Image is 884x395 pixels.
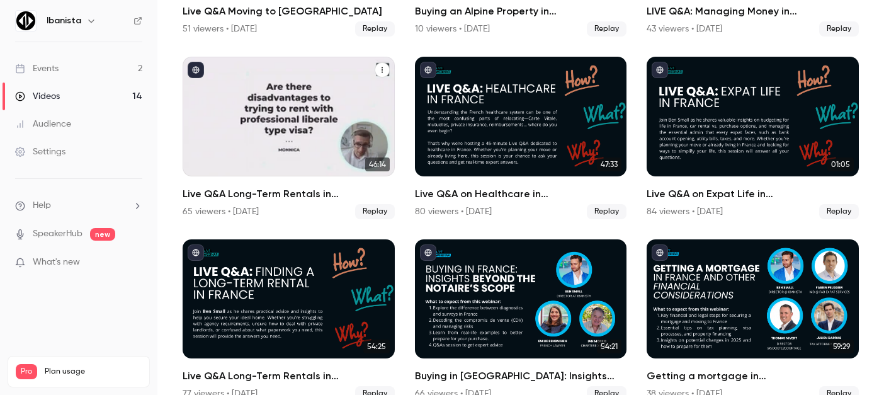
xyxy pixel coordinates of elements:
[33,199,51,212] span: Help
[652,244,668,261] button: published
[183,57,395,219] a: 46:14Live Q&A Long-Term Rentals in [GEOGRAPHIC_DATA]65 viewers • [DATE]Replay
[647,23,722,35] div: 43 viewers • [DATE]
[90,228,115,241] span: new
[597,157,621,171] span: 47:33
[819,204,859,219] span: Replay
[647,57,859,219] a: 01:05Live Q&A on Expat Life in [GEOGRAPHIC_DATA]: Practical Tips on Costs, Cars & Admin84 viewers...
[183,369,395,384] h2: Live Q&A Long-Term Rentals in [GEOGRAPHIC_DATA]
[355,21,395,37] span: Replay
[819,21,859,37] span: Replay
[587,204,626,219] span: Replay
[597,340,621,353] span: 54:21
[420,62,436,78] button: published
[652,62,668,78] button: published
[188,62,204,78] button: published
[363,340,390,353] span: 54:25
[365,157,390,171] span: 46:14
[183,205,259,218] div: 65 viewers • [DATE]
[415,57,627,219] a: 47:33Live Q&A on Healthcare in [GEOGRAPHIC_DATA] ft Fabien from Fab French Insurance80 viewers • ...
[15,118,71,130] div: Audience
[420,244,436,261] button: published
[647,57,859,219] li: Live Q&A on Expat Life in France: Practical Tips on Costs, Cars & Admin
[587,21,626,37] span: Replay
[15,62,59,75] div: Events
[415,4,627,19] h2: Buying an Alpine Property in [GEOGRAPHIC_DATA]: Expert Insights for Homeowners & Investors
[15,90,60,103] div: Videos
[647,205,723,218] div: 84 viewers • [DATE]
[183,57,395,219] li: Live Q&A Long-Term Rentals in France
[127,257,142,268] iframe: Noticeable Trigger
[16,364,37,379] span: Pro
[33,256,80,269] span: What's new
[188,244,204,261] button: published
[647,186,859,202] h2: Live Q&A on Expat Life in [GEOGRAPHIC_DATA]: Practical Tips on Costs, Cars & Admin
[415,369,627,384] h2: Buying in [GEOGRAPHIC_DATA]: Insights beyond the notaire’s scope
[647,4,859,19] h2: LIVE Q&A: Managing Money in [GEOGRAPHIC_DATA] – Banking, International Transfers & Taxes
[415,186,627,202] h2: Live Q&A on Healthcare in [GEOGRAPHIC_DATA] ft Fabien from Fab French Insurance
[829,340,854,353] span: 59:29
[827,157,854,171] span: 01:05
[33,227,82,241] a: SpeakerHub
[15,146,65,158] div: Settings
[355,204,395,219] span: Replay
[183,4,395,19] h2: Live Q&A Moving to [GEOGRAPHIC_DATA]
[47,14,81,27] h6: Ibanista
[15,199,142,212] li: help-dropdown-opener
[647,369,859,384] h2: Getting a mortgage in [GEOGRAPHIC_DATA] and other financial considerations
[415,23,490,35] div: 10 viewers • [DATE]
[183,186,395,202] h2: Live Q&A Long-Term Rentals in [GEOGRAPHIC_DATA]
[415,205,492,218] div: 80 viewers • [DATE]
[415,57,627,219] li: Live Q&A on Healthcare in France ft Fabien from Fab French Insurance
[45,367,142,377] span: Plan usage
[183,23,257,35] div: 51 viewers • [DATE]
[16,11,36,31] img: Ibanista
